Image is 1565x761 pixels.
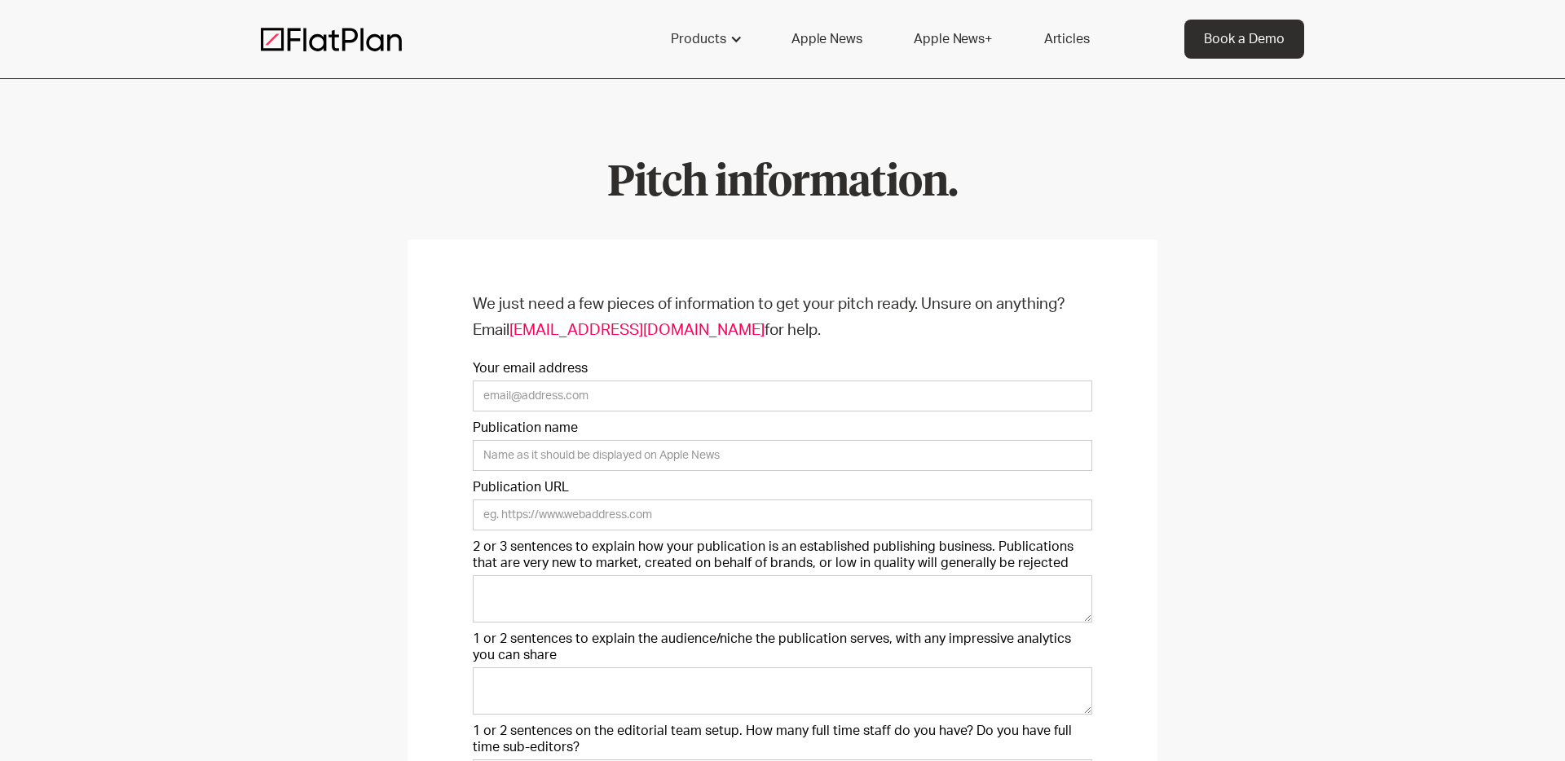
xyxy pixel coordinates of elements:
[473,292,1092,344] p: We just need a few pieces of information to get your pitch ready. Unsure on anything? Email for h...
[473,440,1092,471] input: Name as it should be displayed on Apple News
[473,380,1092,411] input: email@address.com
[671,29,726,49] div: Products
[261,161,1304,207] h1: Pitch information.
[1184,20,1304,59] a: Book a Demo
[894,20,1011,59] a: Apple News+
[473,539,1092,571] label: 2 or 3 sentences to explain how your publication is an established publishing business. Publicati...
[473,499,1092,530] input: eg. https://www.webaddress.com
[1204,29,1285,49] div: Book a Demo
[473,631,1092,663] label: 1 or 2 sentences to explain the audience/niche the publication serves, with any impressive analyt...
[651,20,759,59] div: Products
[473,360,1092,376] label: Your email address
[772,20,881,59] a: Apple News
[1025,20,1109,59] a: Articles
[473,420,1092,436] label: Publication name
[473,479,1092,495] label: Publication URL
[509,323,765,338] a: [EMAIL_ADDRESS][DOMAIN_NAME]
[473,723,1092,755] label: 1 or 2 sentences on the editorial team setup. How many full time staff do you have? Do you have f...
